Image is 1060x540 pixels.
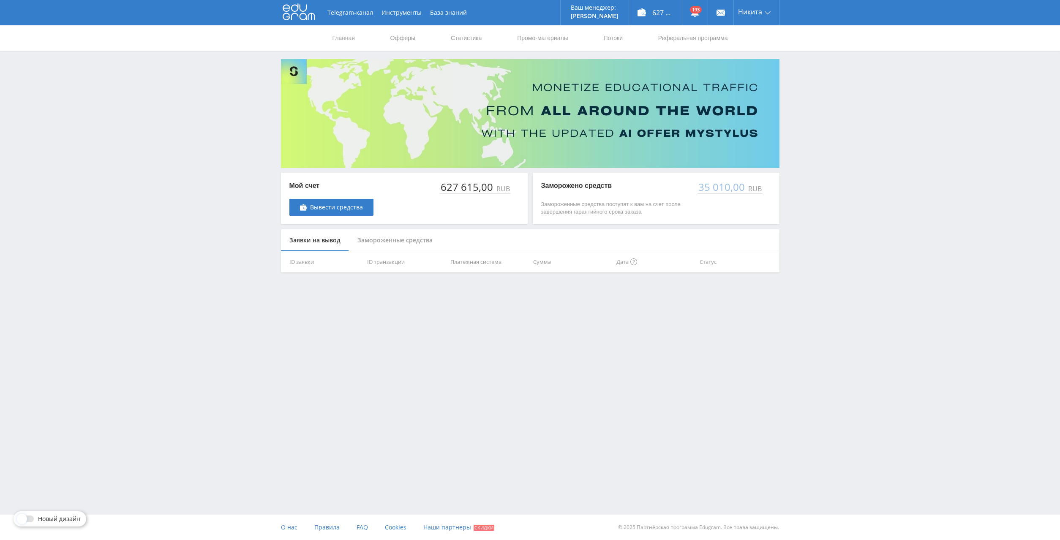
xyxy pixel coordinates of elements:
a: Наши партнеры Скидки [423,515,494,540]
img: Banner [281,59,779,168]
p: Ваш менеджер: [571,4,619,11]
div: 35 010,00 [698,181,747,193]
span: Никита [738,8,762,15]
a: О нас [281,515,297,540]
a: Промо-материалы [516,25,569,51]
div: RUB [495,185,511,193]
div: RUB [747,185,763,193]
span: Новый дизайн [38,516,80,522]
th: ID заявки [281,251,364,273]
a: FAQ [357,515,368,540]
a: Статистика [450,25,483,51]
a: Правила [314,515,340,540]
a: Реферальная программа [657,25,729,51]
span: FAQ [357,523,368,531]
p: [PERSON_NAME] [571,13,619,19]
th: Дата [613,251,696,273]
th: Платежная система [447,251,530,273]
div: Замороженные средства [349,229,441,252]
p: Мой счет [289,181,373,190]
div: © 2025 Партнёрская программа Edugram. Все права защищены. [534,515,779,540]
span: Правила [314,523,340,531]
a: Офферы [390,25,417,51]
span: Вывести средства [310,204,363,211]
a: Потоки [602,25,624,51]
span: Скидки [474,525,494,531]
span: Наши партнеры [423,523,471,531]
a: Вывести средства [289,199,373,216]
a: Cookies [385,515,406,540]
div: 627 615,00 [440,181,495,193]
span: Cookies [385,523,406,531]
th: ID транзакции [364,251,447,273]
div: Заявки на вывод [281,229,349,252]
a: Главная [332,25,356,51]
span: О нас [281,523,297,531]
th: Статус [696,251,779,273]
p: Замороженные средства поступят к вам на счет после завершения гарантийного срока заказа [541,201,689,216]
p: Заморожено средств [541,181,689,190]
th: Сумма [530,251,613,273]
